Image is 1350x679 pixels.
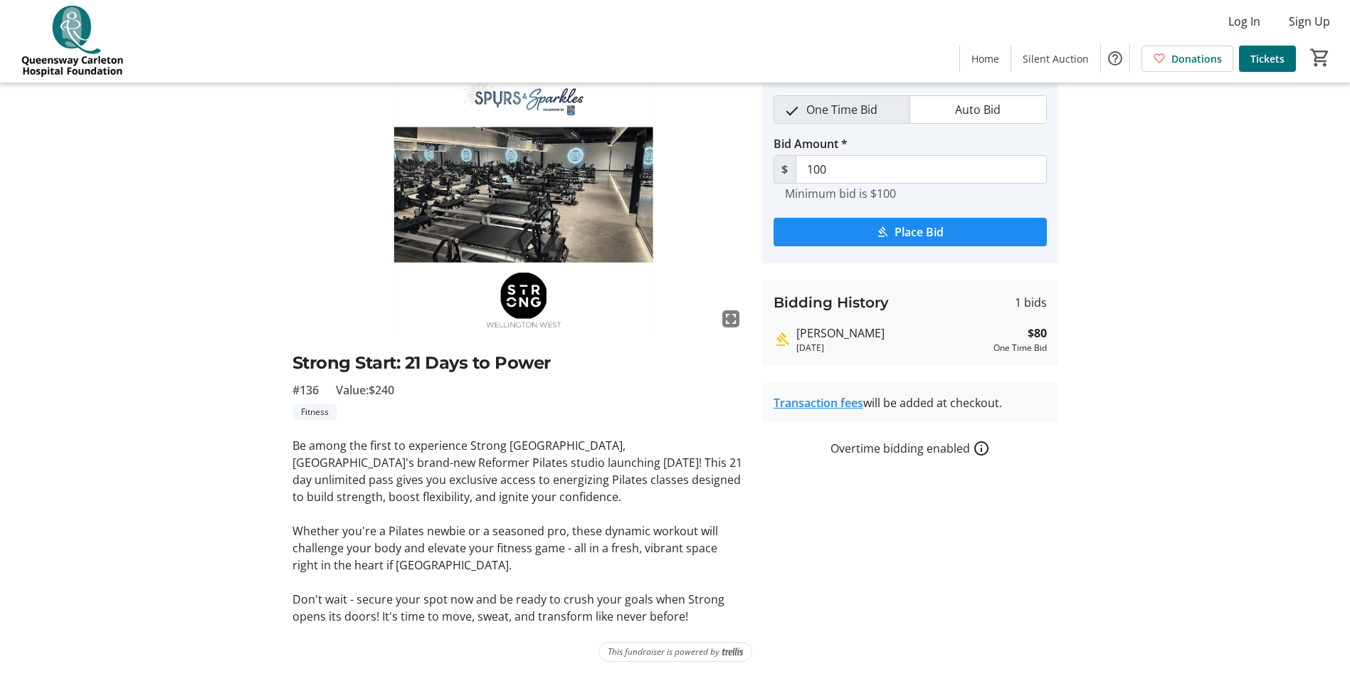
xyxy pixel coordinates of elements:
[774,292,889,313] h3: Bidding History
[774,395,863,411] a: Transaction fees
[993,342,1047,354] div: One Time Bid
[1171,51,1222,66] span: Donations
[292,350,745,376] h2: Strong Start: 21 Days to Power
[762,440,1058,457] div: Overtime bidding enabled
[336,381,394,399] span: Value: $240
[774,394,1047,411] div: will be added at checkout.
[1023,51,1089,66] span: Silent Auction
[1277,10,1341,33] button: Sign Up
[292,404,337,420] tr-label-badge: Fitness
[895,223,944,241] span: Place Bid
[1228,13,1260,30] span: Log In
[774,135,848,152] label: Bid Amount *
[292,437,745,505] p: Be among the first to experience Strong [GEOGRAPHIC_DATA], [GEOGRAPHIC_DATA]'s brand-new Reformer...
[722,310,739,327] mat-icon: fullscreen
[774,218,1047,246] button: Place Bid
[292,591,745,625] p: Don't wait - secure your spot now and be ready to crush your goals when Strong opens its doors! I...
[1141,46,1233,72] a: Donations
[971,51,999,66] span: Home
[292,522,745,574] p: Whether you're a Pilates newbie or a seasoned pro, these dynamic workout will challenge your body...
[946,96,1009,123] span: Auto Bid
[1217,10,1272,33] button: Log In
[798,96,886,123] span: One Time Bid
[1250,51,1285,66] span: Tickets
[774,331,791,348] mat-icon: Highest bid
[1289,13,1330,30] span: Sign Up
[785,186,896,201] tr-hint: Minimum bid is $100
[9,6,135,77] img: QCH Foundation's Logo
[1101,44,1129,73] button: Help
[1239,46,1296,72] a: Tickets
[1011,46,1100,72] a: Silent Auction
[722,647,743,657] img: Trellis Logo
[973,440,990,457] a: How overtime bidding works for silent auctions
[960,46,1011,72] a: Home
[292,381,319,399] span: #136
[796,342,988,354] div: [DATE]
[1028,325,1047,342] strong: $80
[1307,45,1333,70] button: Cart
[774,155,796,184] span: $
[292,78,745,333] img: Image
[796,325,988,342] div: [PERSON_NAME]
[608,646,719,658] span: This fundraiser is powered by
[1015,294,1047,311] span: 1 bids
